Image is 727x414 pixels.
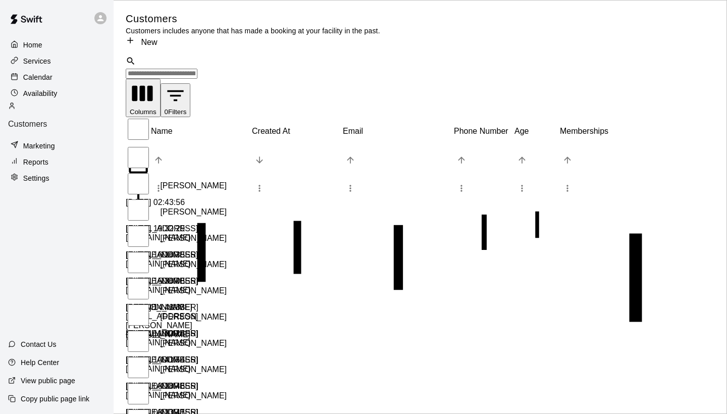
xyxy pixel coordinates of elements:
[126,224,217,233] div: 2025-08-13 19:32:29
[128,331,149,352] input: Select row
[23,88,58,98] p: Availability
[128,226,149,247] input: Select row
[126,38,157,46] a: New
[8,70,106,85] a: Calendar
[343,117,454,145] div: Email
[126,26,380,36] p: Customers includes anyone that has made a booking at your facility in the past.
[126,12,380,26] h5: Customers
[23,40,42,50] p: Home
[23,56,51,66] p: Services
[128,252,149,273] input: Select row
[126,329,227,357] div: [PERSON_NAME]
[23,72,53,82] p: Calendar
[8,86,106,101] a: Availability
[8,37,106,53] a: Home
[126,277,227,304] div: [PERSON_NAME]
[126,172,227,199] div: [PERSON_NAME]
[8,54,106,69] a: Services
[454,117,514,145] div: Phone Number
[128,199,149,221] input: Select row
[8,102,106,137] a: Customers
[126,224,227,252] div: [PERSON_NAME]
[252,117,343,145] div: Created At
[8,138,106,153] a: Marketing
[21,357,59,368] p: Help Center
[128,173,149,194] input: Select row
[165,108,168,116] span: 0
[8,154,106,170] a: Reports
[161,83,191,118] button: Show filters
[126,355,217,365] div: 2025-08-13 10:41:54
[128,119,149,140] input: Select all rows
[126,198,227,226] div: [PERSON_NAME]
[23,173,49,183] p: Settings
[128,383,149,404] input: Select row
[126,303,217,312] div: 2025-08-13 14:48:33
[21,376,75,386] p: View public page
[126,198,217,207] div: 2025-08-14 02:43:56
[151,117,252,145] div: Name
[21,394,89,404] p: Copy public page link
[128,278,149,299] input: Select row
[8,102,106,129] div: Customers
[126,250,217,260] div: 2025-08-13 16:16:35
[126,303,227,331] div: [PERSON_NAME]
[126,250,227,278] div: [PERSON_NAME]
[8,171,106,186] a: Settings
[128,357,149,378] input: Select row
[128,304,149,326] input: Select row
[560,117,711,145] div: Memberships
[126,277,217,286] div: 2025-08-13 15:36:08
[21,339,57,349] p: Contact Us
[514,117,560,145] div: Age
[126,355,227,383] div: [PERSON_NAME]
[126,382,217,391] div: 2025-08-13 08:18:46
[126,56,715,79] div: Search customers by name or email
[8,120,106,129] p: Customers
[23,157,48,167] p: Reports
[128,147,149,168] input: Select row
[126,382,227,409] div: [PERSON_NAME]
[126,79,161,118] button: Select columns
[23,141,55,151] p: Marketing
[126,329,217,338] div: 2025-08-13 11:02:24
